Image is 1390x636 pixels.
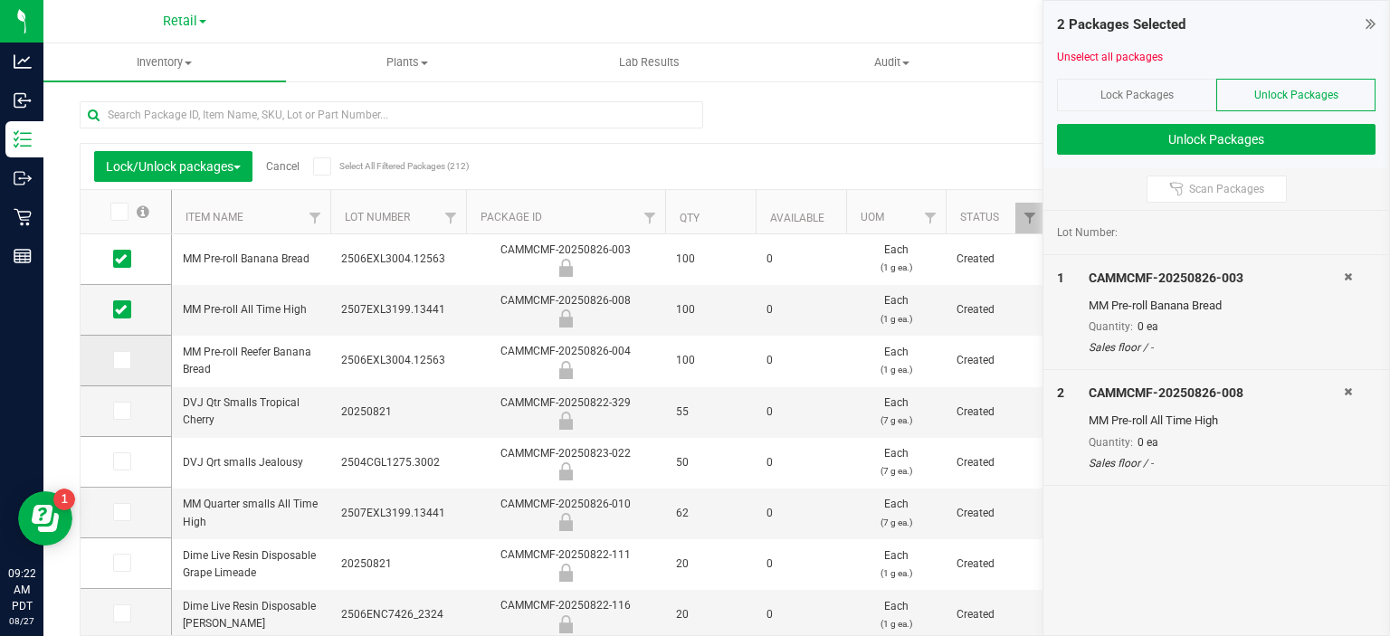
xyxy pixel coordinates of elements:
span: DVJ Qtr Smalls Tropical Cherry [183,394,319,429]
p: (1 g ea.) [857,615,935,632]
a: Filter [436,203,466,233]
a: Filter [1015,203,1045,233]
span: Each [857,344,935,378]
div: CAMMCMF-20250822-116 [463,597,668,632]
button: Scan Packages [1147,176,1287,203]
a: Status [960,211,999,223]
inline-svg: Inventory [14,130,32,148]
span: Each [857,598,935,632]
span: Retail [163,14,197,29]
span: 20250821 [341,403,455,421]
span: 2507EXL3199.13441 [341,505,455,522]
span: Inventory [43,54,286,71]
span: Lab Results [595,54,704,71]
div: CAMMCMF-20250822-329 [463,394,668,430]
span: 2506EXL3004.12563 [341,352,455,369]
inline-svg: Outbound [14,169,32,187]
a: Unselect all packages [1057,51,1163,63]
span: MM Pre-roll Reefer Banana Bread [183,344,319,378]
div: MM Pre-roll Banana Bread [1089,297,1344,315]
span: 50 [676,454,745,471]
span: 0 [766,454,835,471]
span: MM Pre-roll Banana Bread [183,251,319,268]
span: 0 ea [1138,320,1158,333]
span: Select All Filtered Packages (212) [339,161,430,171]
span: Each [857,547,935,582]
span: Created [957,555,1034,573]
span: Audit [771,54,1012,71]
span: MM Pre-roll All Time High [183,301,319,318]
a: Package ID [481,211,542,223]
div: Newly Received [463,615,668,633]
span: 20250821 [341,555,455,573]
span: 0 [766,251,835,268]
a: Filter [300,203,330,233]
span: 0 [766,352,835,369]
inline-svg: Retail [14,208,32,226]
p: (1 g ea.) [857,310,935,327]
span: 2506ENC7426_2324 [341,606,455,623]
span: Each [857,394,935,429]
span: 1 [1057,271,1064,285]
span: Dime Live Resin Disposable Grape Limeade [183,547,319,582]
div: Newly Received [463,462,668,480]
div: Newly Received [463,259,668,277]
span: Unlock Packages [1254,89,1338,101]
span: Lot Number: [1057,224,1118,241]
div: CAMMCMF-20250823-022 [463,445,668,480]
span: Scan Packages [1189,182,1264,196]
span: Select all records on this page [137,205,149,218]
span: Plants [287,54,528,71]
div: CAMMCMF-20250826-008 [1089,384,1344,403]
p: (7 g ea.) [857,514,935,531]
button: Lock/Unlock packages [94,151,252,182]
span: Created [957,505,1034,522]
span: Lock Packages [1100,89,1174,101]
span: 100 [676,251,745,268]
span: Lock/Unlock packages [106,159,241,174]
span: Quantity: [1089,320,1133,333]
inline-svg: Reports [14,247,32,265]
a: Item Name [186,211,243,223]
a: Plants [286,43,528,81]
span: 20 [676,555,745,573]
span: Each [857,242,935,276]
span: 0 [766,403,835,421]
div: CAMMCMF-20250826-003 [463,242,668,277]
p: (7 g ea.) [857,462,935,479]
span: 0 [766,606,835,623]
iframe: Resource center [18,491,72,546]
div: CAMMCMF-20250822-111 [463,546,668,582]
span: 100 [676,352,745,369]
div: Newly Received [463,513,668,531]
inline-svg: Inbound [14,91,32,109]
span: 0 [766,301,835,318]
span: 55 [676,403,745,421]
a: Qty [680,212,700,224]
a: Cancel [266,160,300,173]
span: 20 [676,606,745,623]
span: Each [857,292,935,327]
span: Created [957,403,1034,421]
inline-svg: Analytics [14,52,32,71]
span: Each [857,496,935,530]
p: 09:22 AM PDT [8,565,35,614]
span: Created [957,251,1034,268]
a: Lot Number [345,211,410,223]
span: 0 ea [1138,436,1158,449]
button: Unlock Packages [1057,124,1376,155]
span: Created [957,301,1034,318]
p: (1 g ea.) [857,361,935,378]
span: Created [957,606,1034,623]
div: Newly Received [463,564,668,582]
p: (1 g ea.) [857,259,935,276]
span: Quantity: [1089,436,1133,449]
div: CAMMCMF-20250826-004 [463,343,668,378]
a: Filter [916,203,946,233]
div: CAMMCMF-20250826-003 [1089,269,1344,288]
span: MM Quarter smalls All Time High [183,496,319,530]
span: 2 [1057,385,1064,400]
div: CAMMCMF-20250826-008 [463,292,668,327]
a: UOM [861,211,884,223]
